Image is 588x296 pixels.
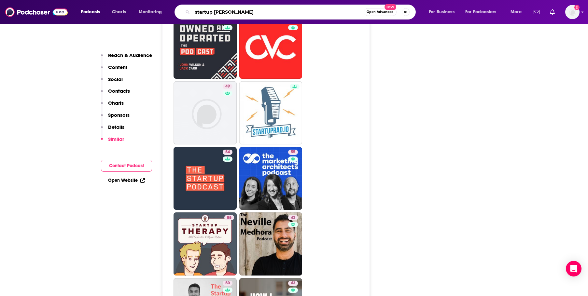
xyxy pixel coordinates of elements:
[225,149,230,155] span: 54
[101,52,152,64] button: Reach & Audience
[385,4,396,10] span: New
[461,7,506,17] button: open menu
[174,147,237,210] a: 54
[108,112,130,118] p: Sponsors
[101,64,127,76] button: Content
[108,100,124,106] p: Charts
[225,83,230,90] span: 49
[108,136,124,142] p: Similar
[192,7,364,17] input: Search podcasts, credits, & more...
[101,88,130,100] button: Contacts
[139,7,162,17] span: Monitoring
[367,10,394,14] span: Open Advanced
[108,52,152,58] p: Reach & Audience
[174,16,237,79] a: 55
[429,7,455,17] span: For Business
[227,215,231,221] span: 55
[565,5,580,19] img: User Profile
[223,281,232,286] a: 50
[239,147,302,210] a: 55
[566,261,581,276] div: Open Intercom Messenger
[239,212,302,276] a: 43
[288,281,298,286] a: 43
[108,124,124,130] p: Details
[506,7,530,17] button: open menu
[574,5,580,10] svg: Add a profile image
[112,7,126,17] span: Charts
[101,124,124,136] button: Details
[101,136,124,148] button: Similar
[547,7,557,18] a: Show notifications dropdown
[101,76,123,88] button: Social
[108,7,130,17] a: Charts
[465,7,497,17] span: For Podcasters
[565,5,580,19] span: Logged in as Ashley_Beenen
[288,215,298,220] a: 43
[291,280,295,287] span: 43
[531,7,542,18] a: Show notifications dropdown
[424,7,463,17] button: open menu
[239,16,302,79] a: 46
[101,112,130,124] button: Sponsors
[181,5,422,20] div: Search podcasts, credits, & more...
[101,160,152,172] button: Contact Podcast
[108,76,123,82] p: Social
[223,150,232,155] a: 54
[224,215,234,220] a: 55
[565,5,580,19] button: Show profile menu
[291,215,295,221] span: 43
[108,64,127,70] p: Content
[108,88,130,94] p: Contacts
[134,7,170,17] button: open menu
[291,149,295,155] span: 55
[225,280,230,287] span: 50
[5,6,68,18] img: Podchaser - Follow, Share and Rate Podcasts
[81,7,100,17] span: Podcasts
[76,7,108,17] button: open menu
[108,178,145,183] a: Open Website
[364,8,397,16] button: Open AdvancedNew
[101,100,124,112] button: Charts
[174,81,237,144] a: 49
[223,84,232,89] a: 49
[288,150,298,155] a: 55
[511,7,522,17] span: More
[174,212,237,276] a: 55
